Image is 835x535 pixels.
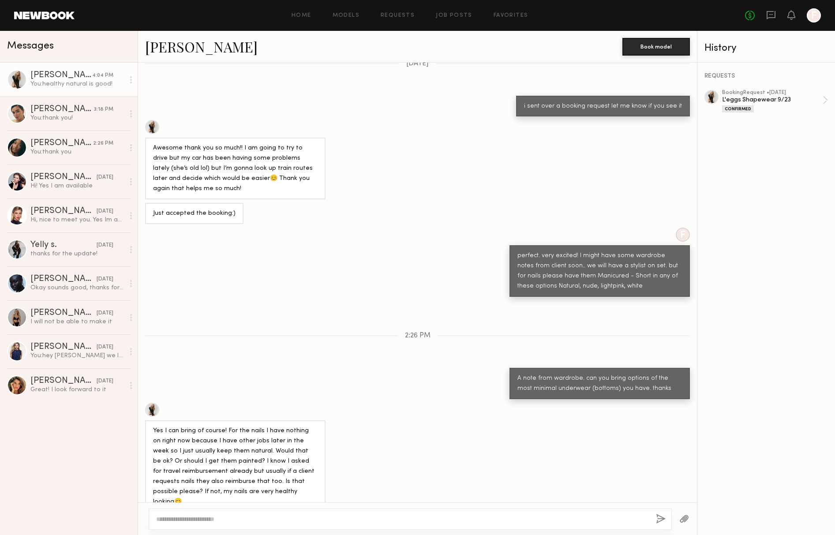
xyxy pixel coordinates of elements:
[153,209,236,219] div: Just accepted the booking:)
[30,377,97,385] div: [PERSON_NAME]
[30,114,124,122] div: You: thank you!
[807,8,821,22] a: F
[292,13,311,19] a: Home
[92,71,113,80] div: 4:04 PM
[436,13,472,19] a: Job Posts
[722,96,823,104] div: L'eggs Shapewear 9/23
[30,241,97,250] div: Yelly s.
[97,275,113,284] div: [DATE]
[30,275,97,284] div: [PERSON_NAME]
[30,80,124,88] div: You: healthy natural is good!
[30,318,124,326] div: I will not be able to make it
[30,343,97,352] div: [PERSON_NAME]
[94,105,113,114] div: 3:18 PM
[494,13,528,19] a: Favorites
[153,143,318,194] div: Awesome thank you so much!! I am going to try to drive but my car has been having some problems l...
[30,148,124,156] div: You: thank you
[722,105,754,112] div: Confirmed
[517,374,682,394] div: A note from wardrobe. can you bring options of the most minimal underwear (bottoms) you have. thanks
[30,216,124,224] div: Hi, nice to meet you. Yes Im available. Also, my Instagram is @meggirll. Thank you!
[97,241,113,250] div: [DATE]
[406,60,429,67] span: [DATE]
[30,173,97,182] div: [PERSON_NAME]
[145,37,258,56] a: [PERSON_NAME]
[97,309,113,318] div: [DATE]
[405,332,431,340] span: 2:26 PM
[524,101,682,112] div: i sent over a booking request let me know if you see it
[704,43,828,53] div: History
[622,42,690,50] a: Book model
[722,90,828,112] a: bookingRequest •[DATE]L'eggs Shapewear 9/23Confirmed
[97,207,113,216] div: [DATE]
[30,250,124,258] div: thanks for the update!
[30,352,124,360] div: You: hey [PERSON_NAME] we love your look, I am casting a photo/video shoot for the brand L'eggs f...
[30,385,124,394] div: Great! I look forward to it
[30,207,97,216] div: [PERSON_NAME]
[97,377,113,385] div: [DATE]
[30,284,124,292] div: Okay sounds good, thanks for the update!
[7,41,54,51] span: Messages
[704,73,828,79] div: REQUESTS
[30,139,93,148] div: [PERSON_NAME]
[381,13,415,19] a: Requests
[97,173,113,182] div: [DATE]
[153,426,318,507] div: Yes I can bring of course! For the nails I have nothing on right now because I have other jobs la...
[30,71,92,80] div: [PERSON_NAME]
[30,105,94,114] div: [PERSON_NAME]
[30,309,97,318] div: [PERSON_NAME]
[93,139,113,148] div: 2:26 PM
[97,343,113,352] div: [DATE]
[622,38,690,56] button: Book model
[722,90,823,96] div: booking Request • [DATE]
[30,182,124,190] div: Hi! Yes I am available
[333,13,359,19] a: Models
[517,251,682,292] div: perfect. very excited! I might have some wardrobe notes from client soon.. we will have a stylist...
